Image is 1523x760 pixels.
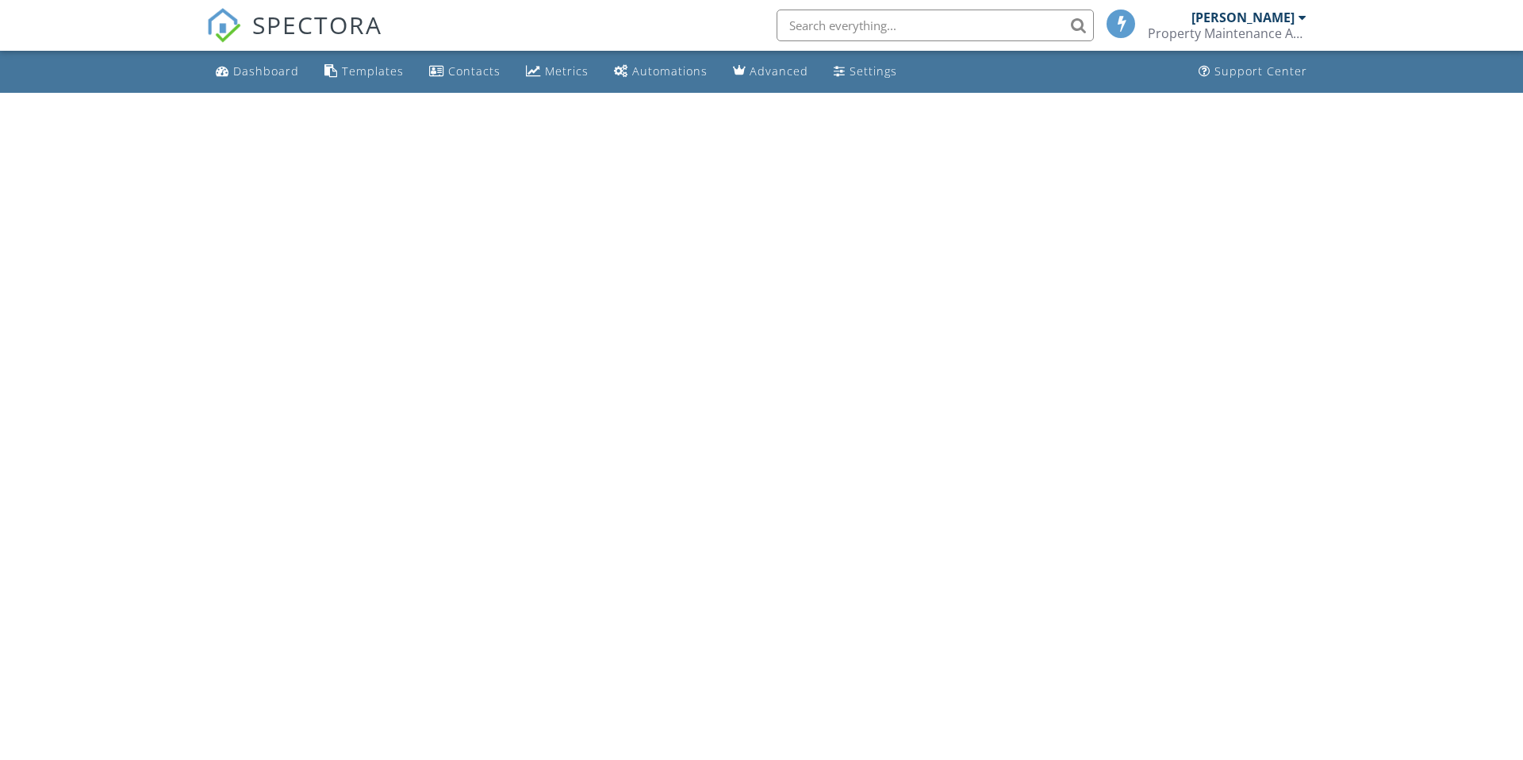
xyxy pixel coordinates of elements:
[827,57,903,86] a: Settings
[1214,63,1307,79] div: Support Center
[545,63,589,79] div: Metrics
[318,57,410,86] a: Templates
[777,10,1094,41] input: Search everything...
[342,63,404,79] div: Templates
[1148,25,1306,41] div: Property Maintenance Advisory
[1192,57,1314,86] a: Support Center
[209,57,305,86] a: Dashboard
[850,63,897,79] div: Settings
[727,57,815,86] a: Advanced
[206,8,241,43] img: The Best Home Inspection Software - Spectora
[1191,10,1295,25] div: [PERSON_NAME]
[608,57,714,86] a: Automations (Basic)
[252,8,382,41] span: SPECTORA
[233,63,299,79] div: Dashboard
[750,63,808,79] div: Advanced
[448,63,501,79] div: Contacts
[206,21,382,55] a: SPECTORA
[423,57,507,86] a: Contacts
[520,57,595,86] a: Metrics
[632,63,708,79] div: Automations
